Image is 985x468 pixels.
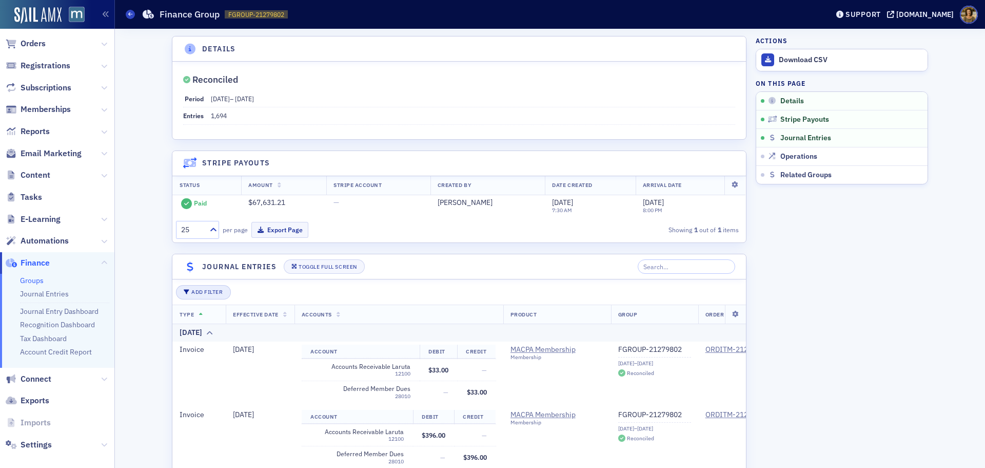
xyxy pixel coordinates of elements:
[887,11,957,18] button: [DOMAIN_NAME]
[510,354,604,361] div: Membership
[302,345,420,359] th: Account
[960,6,978,24] span: Profile
[233,410,254,419] span: [DATE]
[845,10,881,19] div: Support
[20,320,95,329] a: Recognition Dashboard
[248,198,285,207] span: $67,631.21
[716,225,723,234] strong: 1
[21,373,51,385] span: Connect
[160,8,220,21] h1: Finance Group
[21,170,50,181] span: Content
[317,385,410,392] span: Deferred Member Dues
[302,410,413,424] th: Account
[202,158,270,169] h4: Stripe Payouts
[21,439,52,451] span: Settings
[21,214,61,225] span: E-Learning
[20,307,98,316] a: Journal Entry Dashboard
[413,410,455,424] th: Debit
[482,431,487,439] span: —
[643,207,662,214] time: 8:00 PM
[780,134,831,143] span: Journal Entries
[692,225,699,234] strong: 1
[310,450,404,458] span: Deferred Member Dues
[467,388,487,396] span: $33.00
[6,395,49,406] a: Exports
[756,36,787,45] h4: Actions
[21,126,50,137] span: Reports
[618,425,691,432] div: [DATE]–[DATE]
[302,311,332,318] span: Accounts
[6,60,70,71] a: Registrations
[559,225,739,234] div: Showing out of items
[6,170,50,181] a: Content
[705,410,769,420] a: ORDITM-21267355
[211,95,254,103] span: –
[6,373,51,385] a: Connect
[440,453,445,461] span: —
[428,366,448,374] span: $33.00
[454,410,496,424] th: Credit
[552,181,592,189] span: Date Created
[510,419,604,426] div: Membership
[896,10,954,19] div: [DOMAIN_NAME]
[422,431,445,439] span: $396.00
[211,107,735,124] dd: 1,694
[14,7,62,24] img: SailAMX
[20,334,67,343] a: Tax Dashboard
[6,126,50,137] a: Reports
[228,10,284,19] span: FGROUP-21279802
[20,289,69,298] a: Journal Entries
[202,44,236,54] h4: Details
[181,224,204,235] div: 25
[202,261,277,272] h4: Journal Entries
[510,345,604,354] a: MACPA Membership
[6,417,51,428] a: Imports
[438,198,538,208] div: [PERSON_NAME]
[21,417,51,428] span: Imports
[21,60,70,71] span: Registrations
[457,345,496,359] th: Credit
[21,104,71,115] span: Memberships
[284,259,365,274] button: Toggle Full Screen
[233,345,254,354] span: [DATE]
[6,82,71,93] a: Subscriptions
[317,370,410,377] div: 12100
[6,214,61,225] a: E-Learning
[627,436,654,441] div: Reconciled
[299,264,357,270] div: Toggle Full Screen
[333,198,339,207] span: —
[443,388,448,396] span: —
[21,235,69,247] span: Automations
[180,345,204,354] span: Invoice
[333,181,382,189] span: Stripe Account
[180,311,194,318] span: Type
[185,95,204,103] span: Period
[180,410,204,419] span: Invoice
[705,311,739,318] span: Order Item
[317,363,410,370] span: Accounts Receivable Laruta
[223,225,248,234] label: per page
[6,257,50,269] a: Finance
[510,311,537,318] span: Product
[233,311,278,318] span: Effective Date
[779,55,922,65] div: Download CSV
[211,95,230,103] span: [DATE]
[780,115,829,124] span: Stripe Payouts
[618,360,691,367] div: [DATE]–[DATE]
[310,436,404,442] div: 12100
[69,7,85,23] img: SailAMX
[192,77,238,83] div: Reconciled
[780,171,832,180] span: Related Groups
[6,235,69,247] a: Automations
[756,79,928,88] h4: On this page
[510,410,604,420] span: MACPA Membership
[62,7,85,24] a: View Homepage
[638,259,736,274] input: Search…
[180,327,202,338] div: [DATE]
[21,148,82,159] span: Email Marketing
[21,82,71,93] span: Subscriptions
[420,345,458,359] th: Debit
[552,207,572,214] time: 7:30 AM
